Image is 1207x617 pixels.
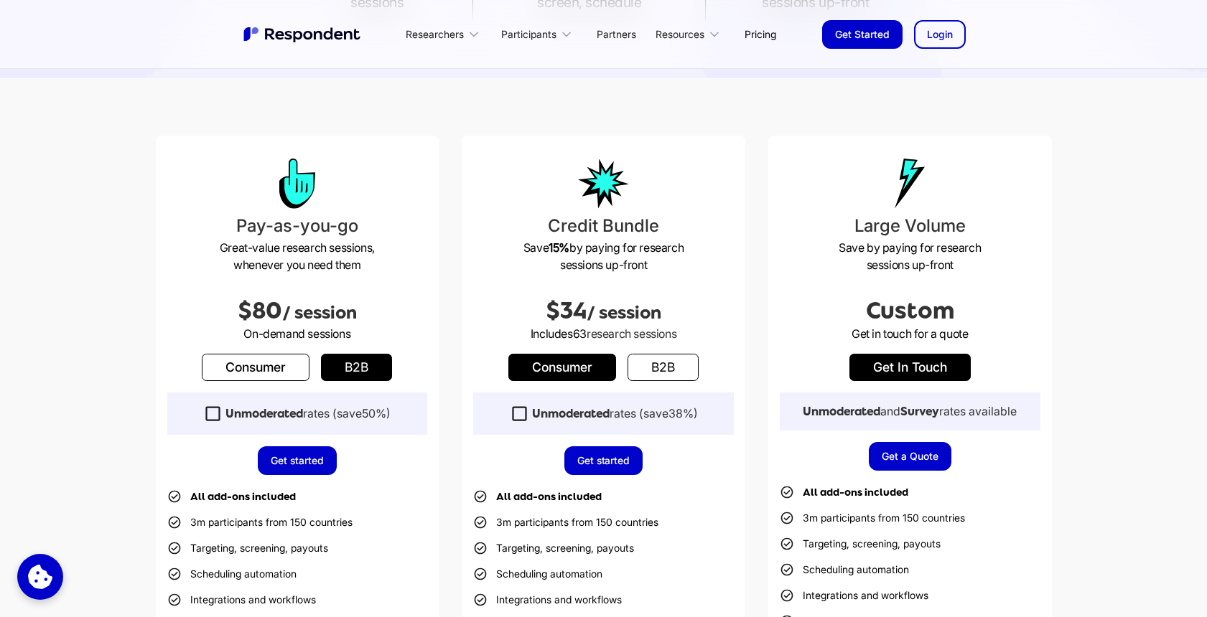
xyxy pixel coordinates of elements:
h3: Large Volume [780,213,1040,239]
span: Custom [866,298,954,324]
a: Partners [585,17,648,51]
strong: Unmoderated [532,407,610,420]
span: 38% [668,406,694,420]
strong: All add-ons included [190,491,296,502]
li: Scheduling automation [473,564,602,584]
li: Targeting, screening, payouts [167,538,328,558]
div: Resources [656,27,704,42]
p: Get in touch for a quote [780,325,1040,342]
div: Resources [648,17,733,51]
a: b2b [628,354,699,381]
h3: Pay-as-you-go [167,213,428,239]
p: Includes [473,325,734,342]
div: rates (save ) [225,406,391,421]
a: get in touch [849,354,971,381]
div: Researchers [398,17,493,51]
li: 3m participants from 150 countries [167,512,353,532]
li: Targeting, screening, payouts [473,538,634,558]
a: home [242,25,364,44]
strong: 15% [549,240,569,255]
li: 3m participants from 150 countries [473,512,658,532]
li: Targeting, screening, payouts [780,534,941,554]
p: Save by paying for research sessions up-front [473,239,734,273]
img: Untitled UI logotext [242,25,364,44]
a: Get started [564,446,643,475]
p: Save by paying for research sessions up-front [780,239,1040,273]
strong: All add-ons included [496,491,602,502]
li: Integrations and workflows [167,590,316,610]
p: Great-value research sessions, whenever you need them [167,239,428,273]
p: On-demand sessions [167,325,428,342]
strong: All add-ons included [803,486,908,498]
a: Get Started [822,20,903,49]
span: $34 [546,298,587,324]
li: Scheduling automation [167,564,297,584]
a: b2b [321,354,392,381]
a: Login [914,20,966,49]
a: Consumer [202,354,309,381]
span: 50% [362,406,386,420]
a: Consumer [508,354,616,381]
li: Integrations and workflows [780,585,928,606]
div: rates (save ) [532,406,698,421]
span: 63 [573,326,587,341]
strong: Unmoderated [225,407,303,420]
span: research sessions [587,326,676,341]
a: Get started [258,446,337,475]
span: $80 [238,298,282,324]
div: Participants [493,17,584,51]
li: Integrations and workflows [473,590,622,610]
strong: Survey [900,405,939,418]
div: Participants [501,27,556,42]
a: Pricing [733,17,788,51]
strong: Unmoderated [803,405,880,418]
span: / session [587,303,661,323]
h3: Credit Bundle [473,213,734,239]
span: / session [282,303,357,323]
div: Researchers [406,27,464,42]
li: 3m participants from 150 countries [780,508,965,528]
li: Scheduling automation [780,560,909,580]
a: Get a Quote [869,442,951,471]
div: and rates available [803,404,1017,419]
